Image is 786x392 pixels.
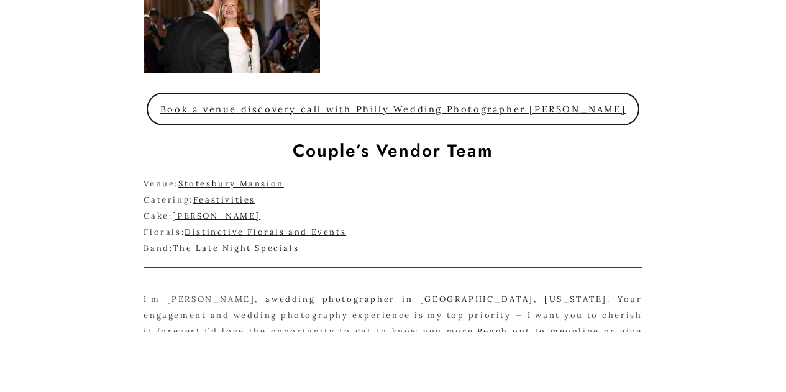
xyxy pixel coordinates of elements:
[144,291,642,356] p: I’m [PERSON_NAME], a . Your engagement and wedding photography experience is my top priority — I ...
[185,227,346,237] a: Distinctive Florals and Events
[477,326,565,337] a: Reach out to me
[144,140,642,162] h2: Couple’s Vendor Team
[147,93,639,125] a: Book a venue discovery call with Philly Wedding Photographer [PERSON_NAME]
[272,294,607,304] a: wedding photographer in [GEOGRAPHIC_DATA], [US_STATE]
[172,211,260,221] a: [PERSON_NAME]
[173,243,299,253] a: The Late Night Specials
[193,194,255,205] a: Feastivities
[178,178,284,189] a: Stotesbury Mansion
[144,176,642,257] p: Venue:⁣ Catering: Cake: Florals: Band:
